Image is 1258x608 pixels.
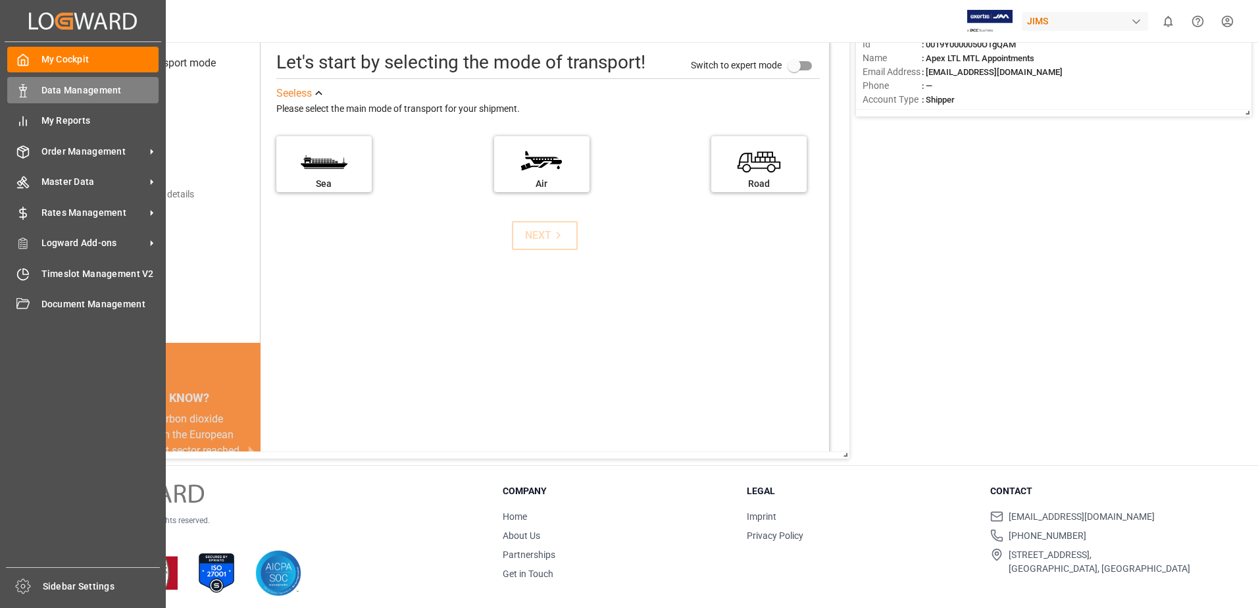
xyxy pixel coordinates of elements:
a: Privacy Policy [747,530,803,541]
span: My Reports [41,114,159,128]
span: Data Management [41,84,159,97]
span: Sidebar Settings [43,580,161,594]
button: Help Center [1183,7,1213,36]
h3: Contact [990,484,1217,498]
h3: Legal [747,484,974,498]
a: Get in Touch [503,569,553,579]
span: [STREET_ADDRESS], [GEOGRAPHIC_DATA], [GEOGRAPHIC_DATA] [1009,548,1190,576]
img: AICPA SOC [255,550,301,596]
a: Home [503,511,527,522]
a: Imprint [747,511,776,522]
a: My Cockpit [7,47,159,72]
span: Timeslot Management V2 [41,267,159,281]
h3: Company [503,484,730,498]
span: Rates Management [41,206,145,220]
span: Document Management [41,297,159,311]
a: About Us [503,530,540,541]
span: Master Data [41,175,145,189]
img: Exertis%20JAM%20-%20Email%20Logo.jpg_1722504956.jpg [967,10,1013,33]
button: show 0 new notifications [1153,7,1183,36]
span: Order Management [41,145,145,159]
a: Partnerships [503,549,555,560]
p: Version 1.1.127 [86,526,470,538]
span: Logward Add-ons [41,236,145,250]
a: Timeslot Management V2 [7,261,159,286]
div: JIMS [1022,12,1148,31]
span: My Cockpit [41,53,159,66]
span: [PHONE_NUMBER] [1009,529,1086,543]
img: ISO 27001 Certification [193,550,239,596]
span: [EMAIL_ADDRESS][DOMAIN_NAME] [1009,510,1155,524]
a: Data Management [7,77,159,103]
p: © 2025 Logward. All rights reserved. [86,515,470,526]
button: JIMS [1022,9,1153,34]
